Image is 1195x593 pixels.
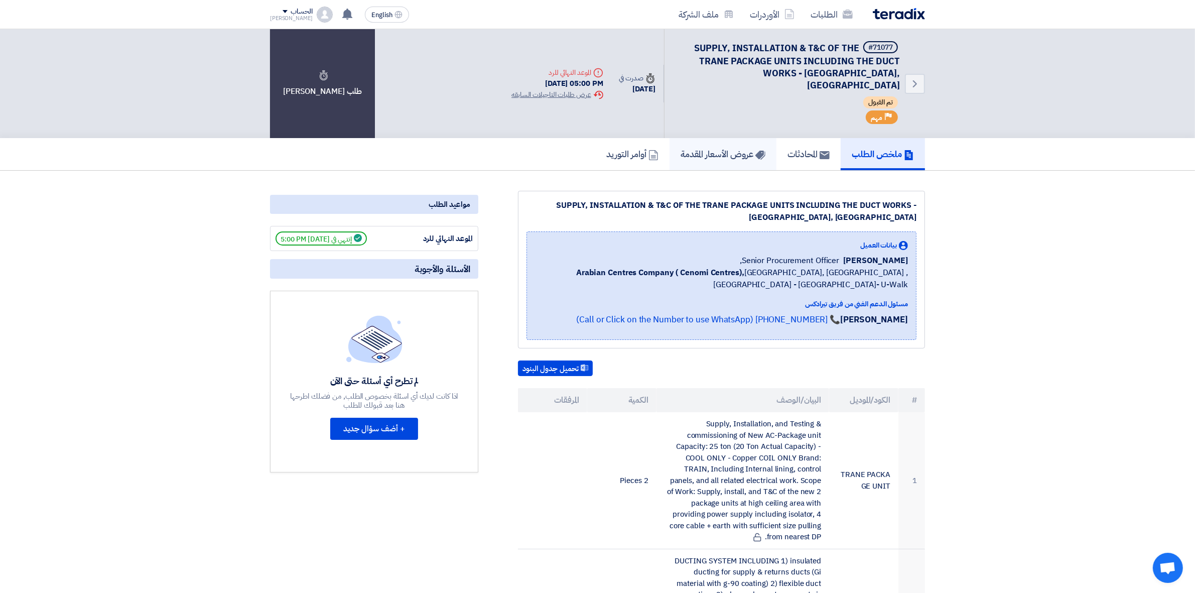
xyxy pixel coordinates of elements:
span: مهم [871,113,882,123]
a: ملف الشركة [671,3,742,26]
span: تم القبول [863,96,898,108]
strong: [PERSON_NAME] [840,313,908,326]
div: SUPPLY, INSTALLATION & T&C OF THE TRANE PACKAGE UNITS INCLUDING THE DUCT WORKS - [GEOGRAPHIC_DATA... [526,199,916,223]
div: الحساب [291,8,312,16]
b: Arabian Centres Company ( Cenomi Centres), [576,267,744,279]
button: تحميل جدول البنود [518,361,593,377]
td: TRANE PACKAGE UNIT [829,412,898,549]
div: صدرت في [619,73,655,83]
a: ملخص الطلب [841,138,925,170]
img: profile_test.png [317,7,333,23]
h5: SUPPLY, INSTALLATION & T&C OF THE TRANE PACKAGE UNITS INCLUDING THE DUCT WORKS - HAIFA MALL, JEDDAH [677,41,900,91]
td: 1 [898,412,925,549]
a: أوامر التوريد [595,138,670,170]
div: [PERSON_NAME] [270,16,313,21]
div: مواعيد الطلب [270,195,478,214]
h5: أوامر التوريد [606,148,658,160]
span: [GEOGRAPHIC_DATA], [GEOGRAPHIC_DATA] ,[GEOGRAPHIC_DATA] - [GEOGRAPHIC_DATA]- U-Walk [535,267,908,291]
td: Supply, Installation, and Testing & commissioning of New AC-Package unit Capacity: 25 ton (20 Ton... [656,412,830,549]
span: إنتهي في [DATE] 5:00 PM [276,231,367,246]
span: بيانات العميل [860,240,897,251]
div: اذا كانت لديك أي اسئلة بخصوص الطلب, من فضلك اطرحها هنا بعد قبولك للطلب [289,392,460,410]
a: الطلبات [803,3,861,26]
div: لم تطرح أي أسئلة حتى الآن [289,375,460,387]
span: SUPPLY, INSTALLATION & T&C OF THE TRANE PACKAGE UNITS INCLUDING THE DUCT WORKS - [GEOGRAPHIC_DATA... [694,41,900,92]
span: Senior Procurement Officer, [740,255,839,267]
span: الأسئلة والأجوبة [415,263,470,275]
button: + أضف سؤال جديد [330,418,418,440]
div: Open chat [1153,553,1183,583]
div: الموعد النهائي للرد [511,67,603,78]
a: المحادثات [776,138,841,170]
div: مسئول الدعم الفني من فريق تيرادكس [535,299,908,309]
a: 📞 [PHONE_NUMBER] (Call or Click on the Number to use WhatsApp) [576,313,840,326]
div: الموعد النهائي للرد [397,233,473,245]
th: البيان/الوصف [656,388,830,412]
a: عروض الأسعار المقدمة [670,138,776,170]
td: 2 Pieces [587,412,656,549]
a: الأوردرات [742,3,803,26]
img: empty_state_list.svg [346,315,403,363]
img: Teradix logo [873,8,925,20]
span: [PERSON_NAME] [843,255,908,267]
th: الكمية [587,388,656,412]
h5: المحادثات [787,148,830,160]
th: المرفقات [518,388,587,412]
h5: عروض الأسعار المقدمة [681,148,765,160]
div: [DATE] 05:00 PM [511,78,603,89]
h5: ملخص الطلب [852,148,914,160]
div: طلب [PERSON_NAME] [270,29,375,138]
span: English [371,12,392,19]
div: #71077 [868,44,893,51]
th: الكود/الموديل [829,388,898,412]
div: [DATE] [619,83,655,95]
button: English [365,7,409,23]
div: عرض طلبات التاجيلات السابقه [511,89,603,100]
th: # [898,388,925,412]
